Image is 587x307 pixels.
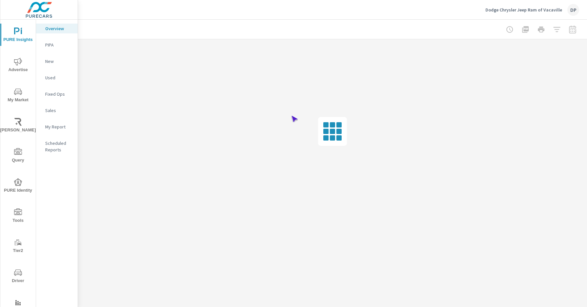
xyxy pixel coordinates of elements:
[36,106,78,115] div: Sales
[36,138,78,155] div: Scheduled Reports
[45,25,72,32] p: Overview
[45,124,72,130] p: My Report
[45,107,72,114] p: Sales
[2,208,34,224] span: Tools
[2,88,34,104] span: My Market
[45,58,72,65] p: New
[2,28,34,44] span: PURE Insights
[45,74,72,81] p: Used
[2,148,34,164] span: Query
[2,269,34,285] span: Driver
[36,56,78,66] div: New
[2,239,34,255] span: Tier2
[45,42,72,48] p: PIPA
[2,178,34,194] span: PURE Identity
[2,118,34,134] span: [PERSON_NAME]
[36,40,78,50] div: PIPA
[45,140,72,153] p: Scheduled Reports
[36,89,78,99] div: Fixed Ops
[45,91,72,97] p: Fixed Ops
[2,58,34,74] span: Advertise
[567,4,579,16] div: DP
[36,122,78,132] div: My Report
[485,7,562,13] p: Dodge Chrysler Jeep Ram of Vacaville
[36,73,78,83] div: Used
[36,24,78,33] div: Overview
